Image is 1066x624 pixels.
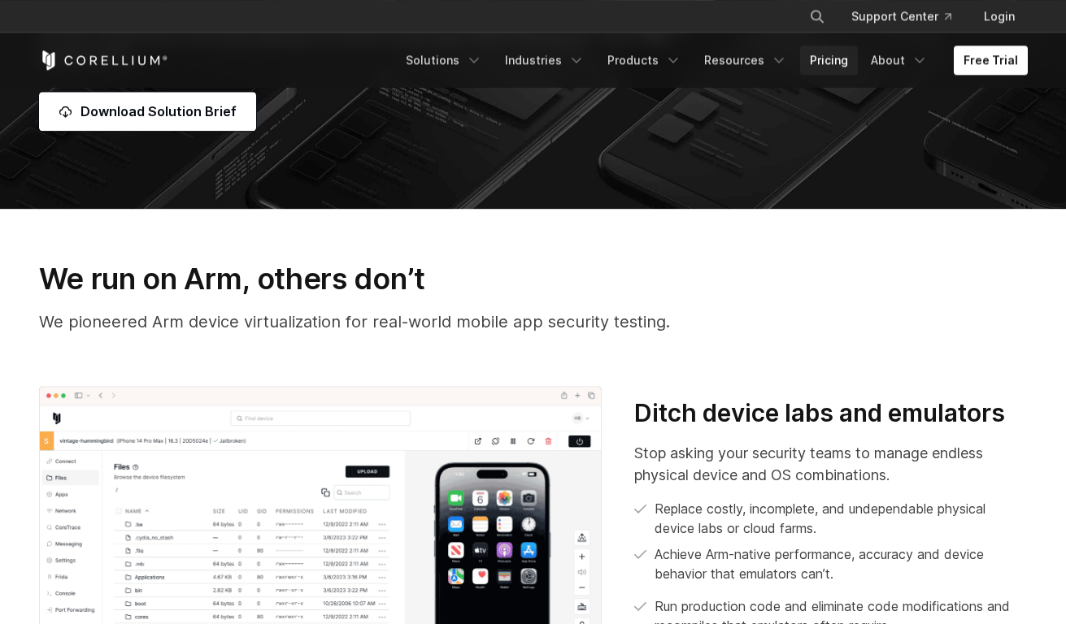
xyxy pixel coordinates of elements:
[634,398,1027,429] h3: Ditch device labs and emulators
[655,499,1027,538] p: Replace costly, incomplete, and undependable physical device labs or cloud farms.
[39,310,1028,334] p: We pioneered Arm device virtualization for real-world mobile app security testing.
[39,50,168,70] a: Corellium Home
[396,45,1028,75] div: Navigation Menu
[971,2,1028,31] a: Login
[790,2,1028,31] div: Navigation Menu
[598,45,691,75] a: Products
[495,45,594,75] a: Industries
[861,45,938,75] a: About
[39,92,256,131] a: Download Solution Brief
[694,45,797,75] a: Resources
[655,544,1027,583] p: Achieve Arm-native performance, accuracy and device behavior that emulators can’t.
[954,45,1028,75] a: Free Trial
[634,442,1027,486] p: Stop asking your security teams to manage endless physical device and OS combinations.
[80,102,237,121] span: Download Solution Brief
[396,45,492,75] a: Solutions
[838,2,964,31] a: Support Center
[800,45,858,75] a: Pricing
[803,2,832,31] button: Search
[39,261,1028,297] h3: We run on Arm, others don’t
